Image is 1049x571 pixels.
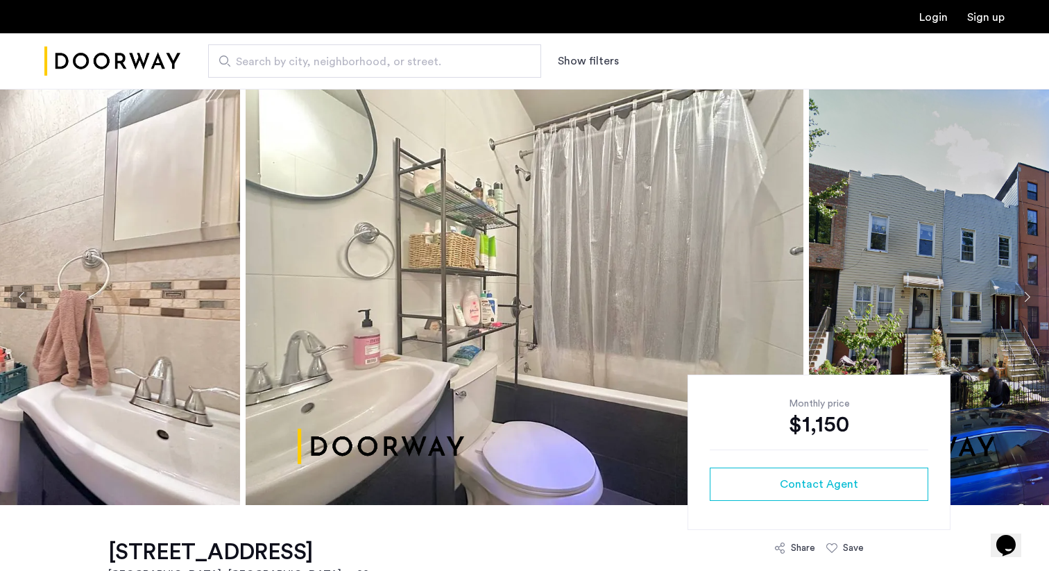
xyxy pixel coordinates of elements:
button: button [710,468,928,501]
button: Show or hide filters [558,53,619,69]
button: Next apartment [1015,285,1039,309]
input: Apartment Search [208,44,541,78]
div: Monthly price [710,397,928,411]
a: Cazamio Logo [44,35,180,87]
span: Contact Agent [780,476,858,493]
a: Registration [967,12,1005,23]
button: Previous apartment [10,285,34,309]
div: $1,150 [710,411,928,438]
iframe: chat widget [991,515,1035,557]
img: apartment [246,89,803,505]
div: Share [791,541,815,555]
div: Save [843,541,864,555]
img: logo [44,35,180,87]
span: Search by city, neighborhood, or street. [236,53,502,70]
h1: [STREET_ADDRESS] [108,538,373,566]
a: Login [919,12,948,23]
